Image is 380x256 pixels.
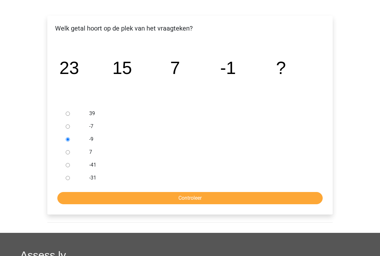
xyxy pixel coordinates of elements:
[59,58,79,78] tspan: 23
[89,174,312,182] label: -31
[89,123,312,130] label: -7
[89,110,312,117] label: 39
[220,58,236,78] tspan: -1
[112,58,132,78] tspan: 15
[89,148,312,156] label: 7
[89,135,312,143] label: -9
[57,192,323,204] input: Controleer
[52,23,328,33] p: Welk getal hoort op de plek van het vraagteken?
[89,161,312,169] label: -41
[276,58,286,78] tspan: ?
[170,58,180,78] tspan: 7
